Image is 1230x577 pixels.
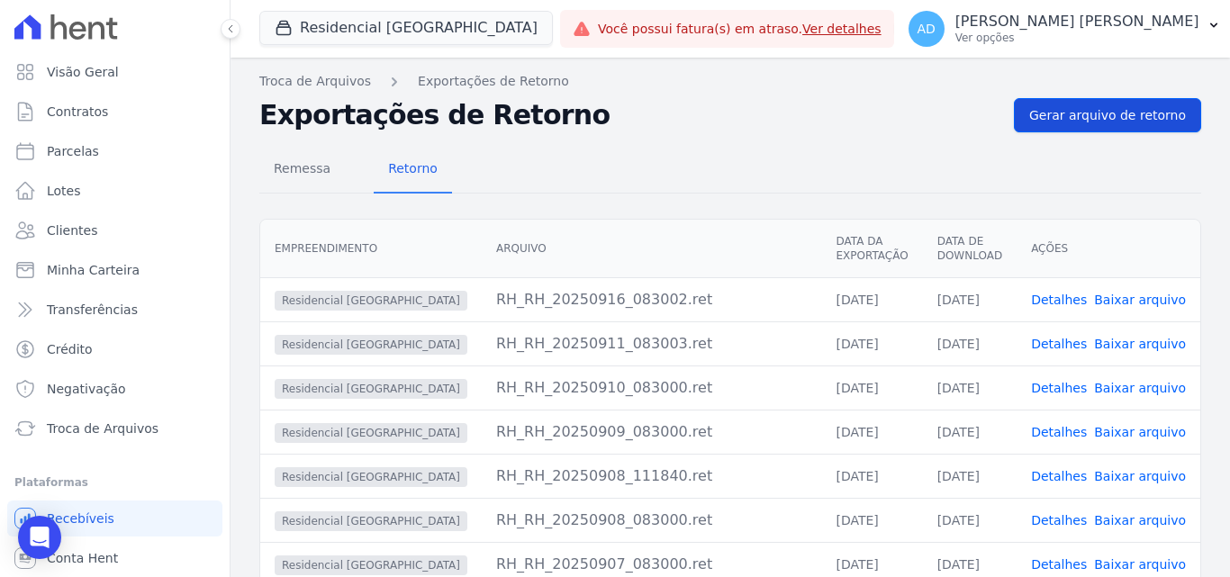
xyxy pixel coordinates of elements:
[47,103,108,121] span: Contratos
[47,63,119,81] span: Visão Geral
[1094,293,1186,307] a: Baixar arquivo
[598,20,882,39] span: Você possui fatura(s) em atraso.
[14,472,215,493] div: Plataformas
[821,410,922,454] td: [DATE]
[1031,381,1087,395] a: Detalhes
[923,365,1017,410] td: [DATE]
[1094,513,1186,527] a: Baixar arquivo
[1094,469,1186,483] a: Baixar arquivo
[496,289,808,311] div: RH_RH_20250916_083002.ret
[377,150,448,186] span: Retorno
[47,549,118,567] span: Conta Hent
[47,380,126,398] span: Negativação
[47,221,97,239] span: Clientes
[275,467,467,487] span: Residencial [GEOGRAPHIC_DATA]
[1094,425,1186,439] a: Baixar arquivo
[7,133,222,169] a: Parcelas
[275,379,467,399] span: Residencial [GEOGRAPHIC_DATA]
[1094,337,1186,351] a: Baixar arquivo
[275,511,467,531] span: Residencial [GEOGRAPHIC_DATA]
[275,423,467,443] span: Residencial [GEOGRAPHIC_DATA]
[1094,557,1186,572] a: Baixar arquivo
[275,291,467,311] span: Residencial [GEOGRAPHIC_DATA]
[18,516,61,559] div: Open Intercom Messenger
[1017,220,1200,278] th: Ações
[7,410,222,446] a: Troca de Arquivos
[47,419,158,437] span: Troca de Arquivos
[259,72,1201,91] nav: Breadcrumb
[7,371,222,407] a: Negativação
[259,147,452,194] nav: Tab selector
[923,321,1017,365] td: [DATE]
[821,321,922,365] td: [DATE]
[275,555,467,575] span: Residencial [GEOGRAPHIC_DATA]
[1029,106,1186,124] span: Gerar arquivo de retorno
[821,277,922,321] td: [DATE]
[47,142,99,160] span: Parcelas
[418,72,569,91] a: Exportações de Retorno
[821,365,922,410] td: [DATE]
[1031,425,1087,439] a: Detalhes
[496,465,808,487] div: RH_RH_20250908_111840.ret
[1014,98,1201,132] a: Gerar arquivo de retorno
[47,182,81,200] span: Lotes
[47,261,140,279] span: Minha Carteira
[821,220,922,278] th: Data da Exportação
[260,220,482,278] th: Empreendimento
[275,335,467,355] span: Residencial [GEOGRAPHIC_DATA]
[496,421,808,443] div: RH_RH_20250909_083000.ret
[923,454,1017,498] td: [DATE]
[259,99,999,131] h2: Exportações de Retorno
[7,331,222,367] a: Crédito
[1031,337,1087,351] a: Detalhes
[259,11,553,45] button: Residencial [GEOGRAPHIC_DATA]
[374,147,452,194] a: Retorno
[7,54,222,90] a: Visão Geral
[7,173,222,209] a: Lotes
[802,22,882,36] a: Ver detalhes
[1094,381,1186,395] a: Baixar arquivo
[496,554,808,575] div: RH_RH_20250907_083000.ret
[47,340,93,358] span: Crédito
[923,498,1017,542] td: [DATE]
[7,540,222,576] a: Conta Hent
[1031,293,1087,307] a: Detalhes
[1031,513,1087,527] a: Detalhes
[496,377,808,399] div: RH_RH_20250910_083000.ret
[7,500,222,536] a: Recebíveis
[7,212,222,248] a: Clientes
[7,292,222,328] a: Transferências
[259,147,345,194] a: Remessa
[821,454,922,498] td: [DATE]
[7,252,222,288] a: Minha Carteira
[47,509,114,527] span: Recebíveis
[955,31,1199,45] p: Ver opções
[496,333,808,355] div: RH_RH_20250911_083003.ret
[917,23,935,35] span: AD
[263,150,341,186] span: Remessa
[821,498,922,542] td: [DATE]
[482,220,822,278] th: Arquivo
[923,410,1017,454] td: [DATE]
[1031,557,1087,572] a: Detalhes
[496,509,808,531] div: RH_RH_20250908_083000.ret
[1031,469,1087,483] a: Detalhes
[47,301,138,319] span: Transferências
[923,220,1017,278] th: Data de Download
[923,277,1017,321] td: [DATE]
[7,94,222,130] a: Contratos
[955,13,1199,31] p: [PERSON_NAME] [PERSON_NAME]
[259,72,371,91] a: Troca de Arquivos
